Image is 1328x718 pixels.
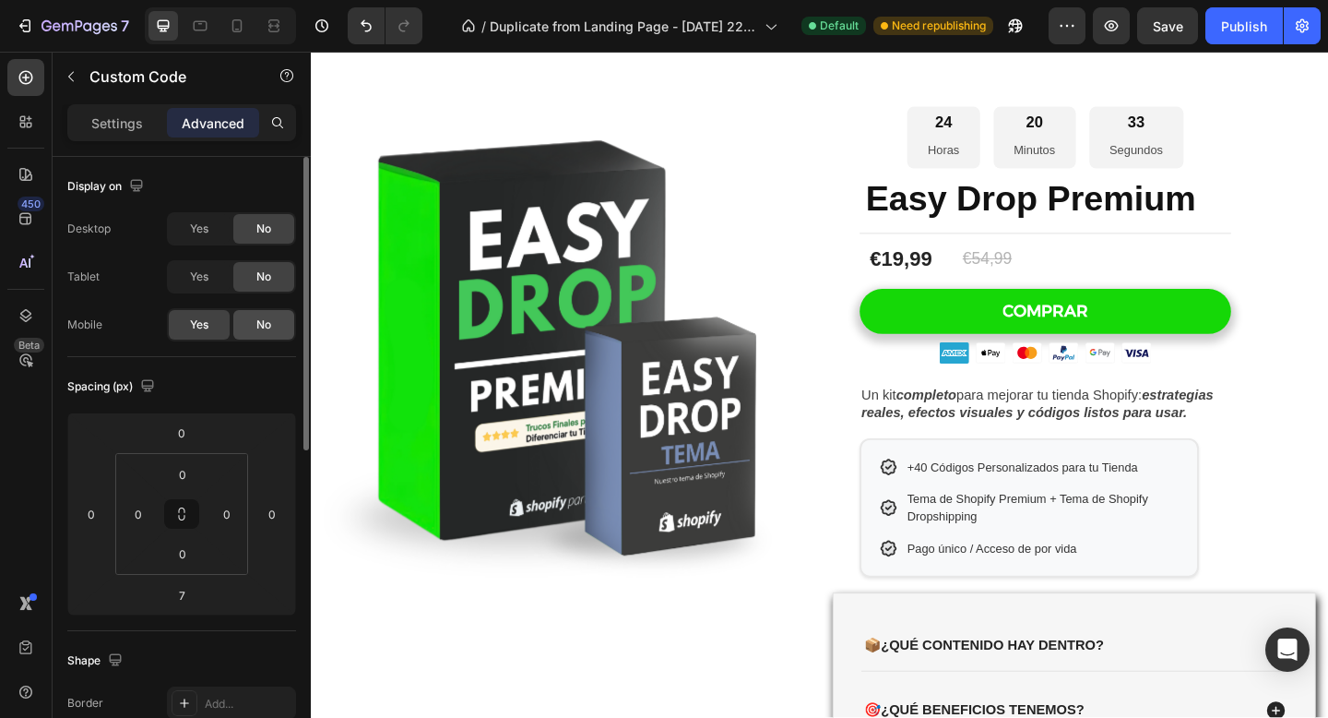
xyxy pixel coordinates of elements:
[164,461,201,488] input: 0px
[1221,17,1267,36] div: Publish
[190,317,208,333] span: Yes
[869,67,927,89] div: 33
[91,114,143,133] p: Settings
[601,638,862,653] span: 📦¿Qué contenido hay dentro?
[256,221,271,237] span: No
[67,174,148,199] div: Display on
[869,96,927,119] p: Segundos
[163,581,200,609] input: 7
[601,134,1001,186] h1: Easy Drop Premium
[753,271,846,294] div: COMPRAR
[7,7,137,44] button: 7
[648,443,899,462] div: +40 Códigos Personalizados para tu Tienda
[490,17,757,36] span: Duplicate from Landing Page - [DATE] 22:31:02
[617,441,639,463] img: Check Icon
[765,96,810,119] p: Minutos
[765,67,810,89] div: 20
[842,312,874,344] img: Google Pay
[348,7,422,44] div: Undo/Redo
[256,269,271,285] span: No
[14,338,44,353] div: Beta
[882,312,914,344] img: VISA
[164,540,201,568] input: 0px
[599,365,981,401] span: Un kit para mejorar tu tienda Shopify:
[648,477,945,516] div: Tema de Shopify Premium + Tema de Shopify Dropshipping
[617,530,639,552] img: Check Icon
[892,18,986,34] span: Need republishing
[67,221,111,237] div: Desktop
[190,269,208,285] span: Yes
[67,649,126,674] div: Shape
[820,18,859,34] span: Default
[1153,18,1183,34] span: Save
[256,317,271,333] span: No
[67,317,102,333] div: Mobile
[723,312,755,344] img: Apple Pay
[670,67,705,89] div: 24
[599,365,981,401] strong: estrategias reales, efectos visuales y códigos listos para usar.
[802,312,835,344] img: PayPal
[67,375,159,400] div: Spacing (px)
[311,52,1328,718] iframe: Design area
[763,312,795,344] img: MasterCard
[121,15,129,37] p: 7
[190,221,208,237] span: Yes
[670,96,705,119] p: Horas
[1205,7,1283,44] button: Publish
[67,695,103,712] div: Border
[77,500,105,528] input: 0
[617,485,639,508] img: Check Icon
[683,312,716,344] img: AMEX
[205,696,291,712] div: Add...
[481,17,486,36] span: /
[18,197,44,211] div: 450
[258,500,286,528] input: 0
[636,365,702,381] strong: completo
[648,532,833,551] div: Pago único / Acceso de por vida
[1137,7,1198,44] button: Save
[1265,628,1310,672] div: Open Intercom Messenger
[706,212,764,239] div: €54,99
[89,66,246,88] p: Custom Code
[163,419,200,447] input: 0
[125,500,152,528] input: 0px
[67,269,100,285] div: Tablet
[182,114,244,133] p: Advanced
[597,258,1001,307] button: COMPRAR
[213,500,241,528] input: 0px
[606,209,677,242] div: €19,99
